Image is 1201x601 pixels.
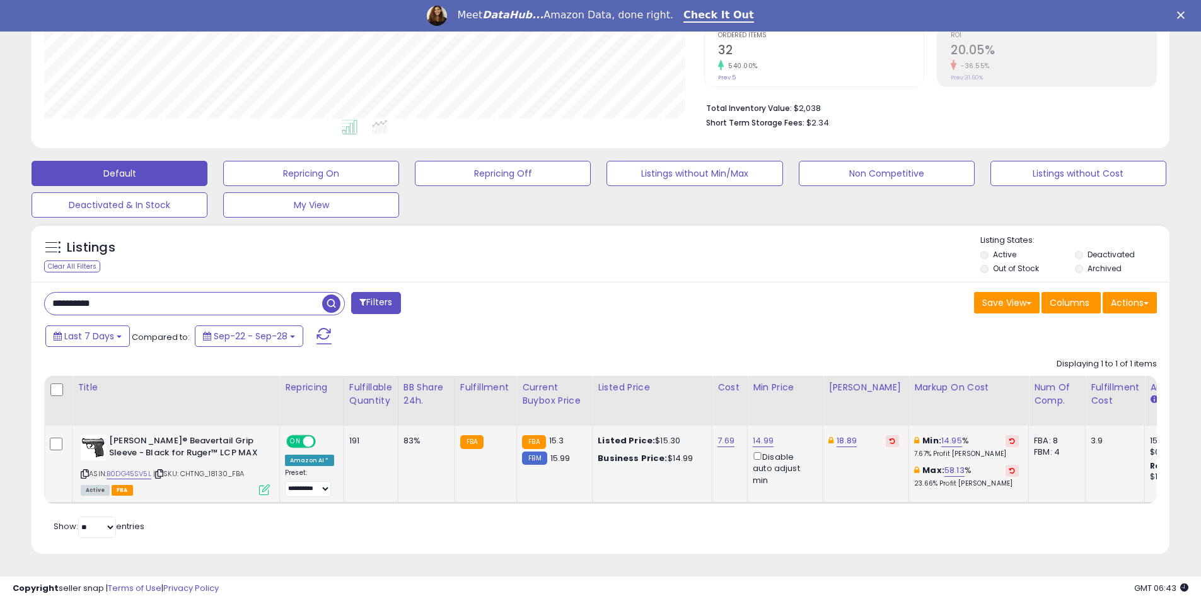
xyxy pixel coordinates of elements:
[909,376,1029,426] th: The percentage added to the cost of goods (COGS) that forms the calculator for Min & Max prices.
[1034,381,1080,407] div: Num of Comp.
[753,450,813,486] div: Disable auto adjust min
[922,435,941,446] b: Min:
[287,436,303,447] span: ON
[64,330,114,342] span: Last 7 Days
[223,161,399,186] button: Repricing On
[914,479,1019,488] p: 23.66% Profit [PERSON_NAME]
[285,455,334,466] div: Amazon AI *
[285,381,339,394] div: Repricing
[1088,249,1135,260] label: Deactivated
[718,74,736,81] small: Prev: 5
[460,435,484,449] small: FBA
[132,331,190,343] span: Compared to:
[1134,582,1188,594] span: 2025-10-6 06:43 GMT
[78,381,274,394] div: Title
[914,450,1019,458] p: 7.67% Profit [PERSON_NAME]
[706,103,792,114] b: Total Inventory Value:
[349,435,388,446] div: 191
[81,435,106,460] img: 51nRERb9dWL._SL40_.jpg
[922,464,944,476] b: Max:
[223,192,399,218] button: My View
[285,469,334,497] div: Preset:
[108,582,161,594] a: Terms of Use
[460,381,511,394] div: Fulfillment
[45,325,130,347] button: Last 7 Days
[717,381,742,394] div: Cost
[107,469,151,479] a: B0DG45SV5L
[351,292,400,314] button: Filters
[522,435,545,449] small: FBA
[415,161,591,186] button: Repricing Off
[54,520,144,532] span: Show: entries
[1177,11,1190,19] div: Close
[718,43,924,60] h2: 32
[457,9,673,21] div: Meet Amazon Data, done right.
[914,381,1023,394] div: Markup on Cost
[1057,358,1157,370] div: Displaying 1 to 1 of 1 items
[550,452,571,464] span: 15.99
[349,381,393,407] div: Fulfillable Quantity
[951,32,1156,39] span: ROI
[153,469,245,479] span: | SKU: CHTNG_18130_FBA
[799,161,975,186] button: Non Competitive
[214,330,287,342] span: Sep-22 - Sep-28
[993,249,1016,260] label: Active
[914,435,1019,458] div: %
[753,435,774,447] a: 14.99
[112,485,133,496] span: FBA
[44,260,100,272] div: Clear All Filters
[1088,263,1122,274] label: Archived
[403,381,450,407] div: BB Share 24h.
[993,263,1039,274] label: Out of Stock
[951,74,983,81] small: Prev: 31.60%
[598,452,667,464] b: Business Price:
[914,465,1019,488] div: %
[1150,394,1157,406] small: Amazon Fees.
[956,61,990,71] small: -36.55%
[806,117,829,129] span: $2.34
[598,435,655,446] b: Listed Price:
[606,161,782,186] button: Listings without Min/Max
[598,435,702,446] div: $15.30
[753,381,818,394] div: Min Price
[195,325,303,347] button: Sep-22 - Sep-28
[598,453,702,464] div: $14.99
[1034,446,1076,458] div: FBM: 4
[974,292,1040,313] button: Save View
[427,6,447,26] img: Profile image for Georgie
[1103,292,1157,313] button: Actions
[706,117,804,128] b: Short Term Storage Fees:
[314,436,334,447] span: OFF
[1091,435,1135,446] div: 3.9
[683,9,754,23] a: Check It Out
[944,464,965,477] a: 58.13
[109,435,262,462] b: [PERSON_NAME]® Beavertail Grip Sleeve - Black for Ruger™ LCP MAX
[1050,296,1089,309] span: Columns
[717,435,734,447] a: 7.69
[549,435,564,446] span: 15.3
[941,435,962,447] a: 14.95
[163,582,219,594] a: Privacy Policy
[724,61,758,71] small: 540.00%
[990,161,1166,186] button: Listings without Cost
[598,381,707,394] div: Listed Price
[13,583,219,595] div: seller snap | |
[403,435,445,446] div: 83%
[951,43,1156,60] h2: 20.05%
[13,582,59,594] strong: Copyright
[67,239,115,257] h5: Listings
[32,161,207,186] button: Default
[482,9,543,21] i: DataHub...
[1091,381,1139,407] div: Fulfillment Cost
[837,435,857,447] a: 18.89
[32,192,207,218] button: Deactivated & In Stock
[1041,292,1101,313] button: Columns
[522,452,547,465] small: FBM
[980,235,1169,247] p: Listing States:
[1034,435,1076,446] div: FBA: 8
[828,381,903,394] div: [PERSON_NAME]
[81,485,110,496] span: All listings currently available for purchase on Amazon
[718,32,924,39] span: Ordered Items
[706,100,1147,115] li: $2,038
[522,381,587,407] div: Current Buybox Price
